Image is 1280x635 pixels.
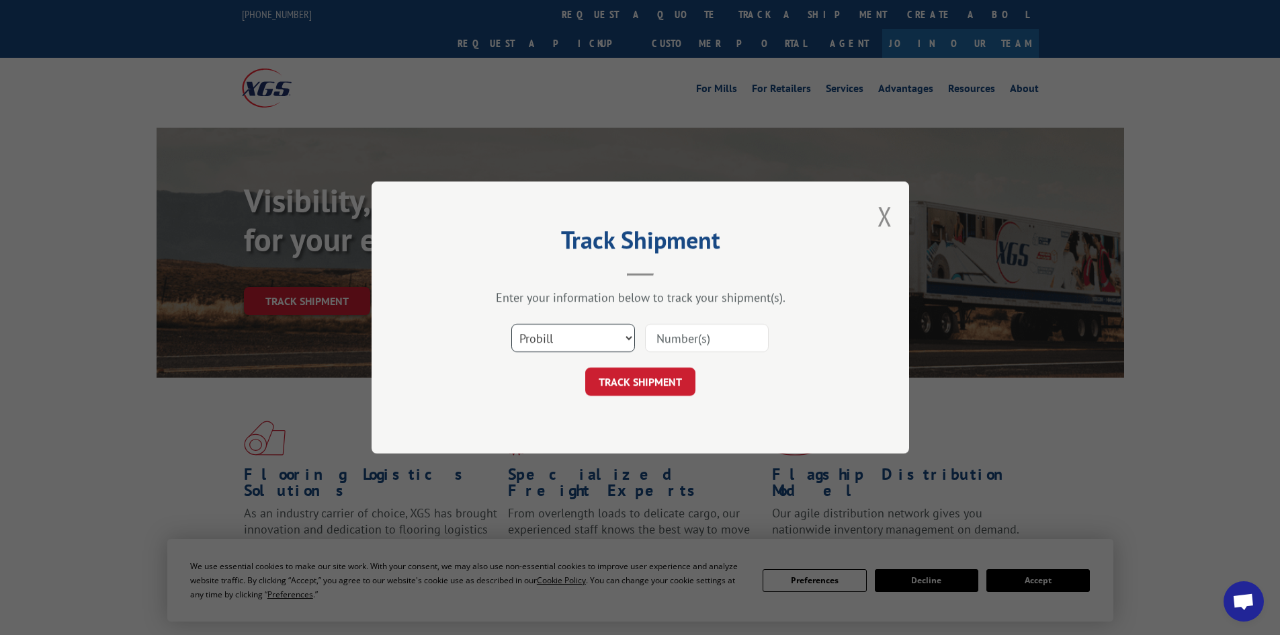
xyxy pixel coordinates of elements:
button: TRACK SHIPMENT [585,368,695,396]
div: Open chat [1224,581,1264,622]
input: Number(s) [645,324,769,352]
h2: Track Shipment [439,230,842,256]
div: Enter your information below to track your shipment(s). [439,290,842,305]
button: Close modal [878,198,892,234]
